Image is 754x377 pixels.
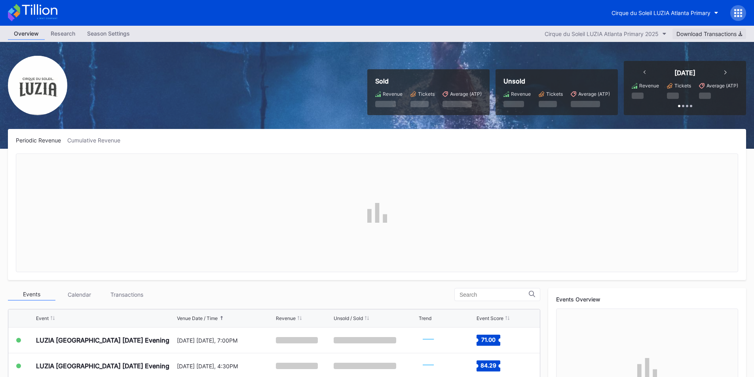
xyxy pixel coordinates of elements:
[511,91,531,97] div: Revenue
[16,137,67,144] div: Periodic Revenue
[460,292,529,298] input: Search
[676,30,742,37] div: Download Transactions
[45,28,81,40] a: Research
[556,296,738,303] div: Events Overview
[612,9,710,16] div: Cirque du Soleil LUZIA Atlanta Primary
[674,69,695,77] div: [DATE]
[418,91,435,97] div: Tickets
[707,83,738,89] div: Average (ATP)
[546,91,563,97] div: Tickets
[103,288,150,301] div: Transactions
[578,91,610,97] div: Average (ATP)
[276,315,296,321] div: Revenue
[55,288,103,301] div: Calendar
[8,56,67,115] img: Cirque_du_Soleil_LUZIA_Atlanta_Primary.png
[334,315,363,321] div: Unsold / Sold
[8,28,45,40] a: Overview
[672,28,746,39] button: Download Transactions
[36,336,169,344] div: LUZIA [GEOGRAPHIC_DATA] [DATE] Evening
[177,315,218,321] div: Venue Date / Time
[674,83,691,89] div: Tickets
[81,28,136,39] div: Season Settings
[541,28,670,39] button: Cirque du Soleil LUZIA Atlanta Primary 2025
[419,315,431,321] div: Trend
[36,315,49,321] div: Event
[477,315,503,321] div: Event Score
[36,362,169,370] div: LUZIA [GEOGRAPHIC_DATA] [DATE] Evening
[81,28,136,40] a: Season Settings
[45,28,81,39] div: Research
[177,337,274,344] div: [DATE] [DATE], 7:00PM
[419,330,443,350] svg: Chart title
[67,137,127,144] div: Cumulative Revenue
[481,336,496,343] text: 71.00
[606,6,724,20] button: Cirque du Soleil LUZIA Atlanta Primary
[503,77,610,85] div: Unsold
[450,91,482,97] div: Average (ATP)
[375,77,482,85] div: Sold
[177,363,274,369] div: [DATE] [DATE], 4:30PM
[481,362,496,369] text: 84.29
[545,30,659,37] div: Cirque du Soleil LUZIA Atlanta Primary 2025
[419,356,443,376] svg: Chart title
[383,91,403,97] div: Revenue
[8,288,55,301] div: Events
[639,83,659,89] div: Revenue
